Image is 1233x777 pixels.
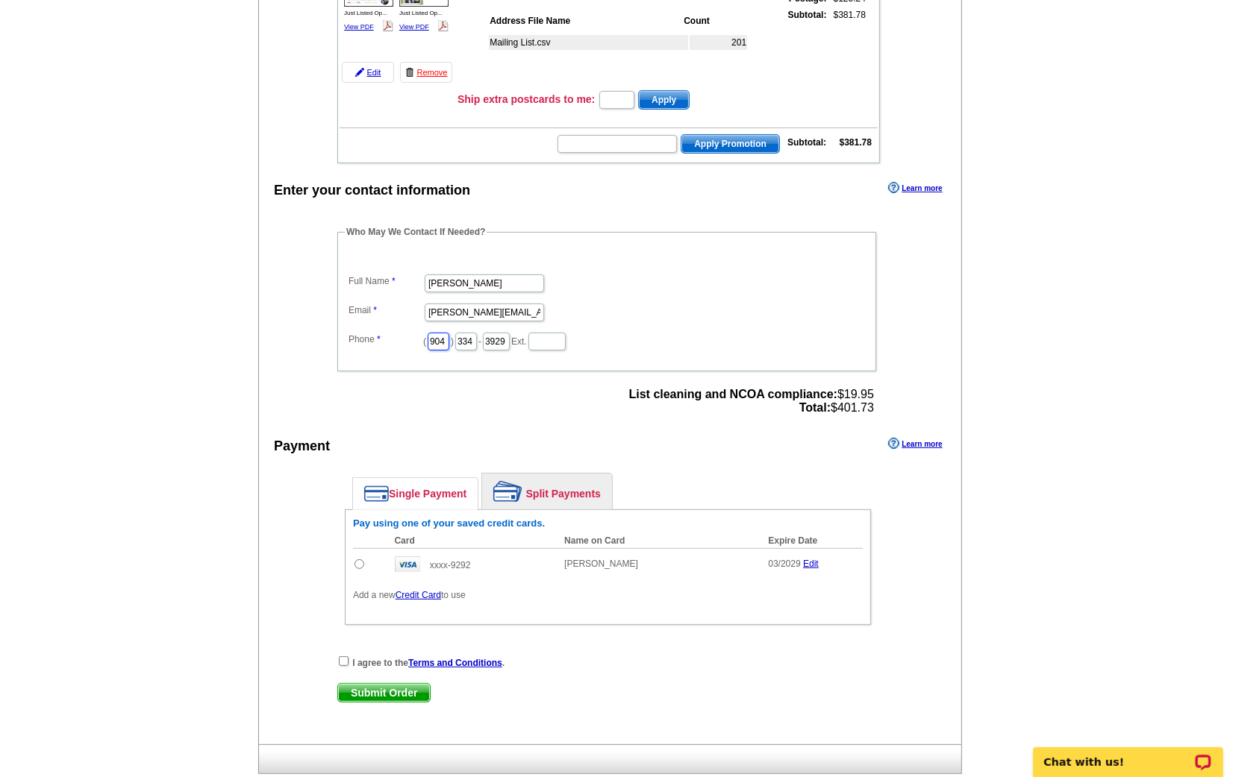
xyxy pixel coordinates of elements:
[1023,730,1233,777] iframe: LiveChat chat widget
[352,658,505,668] strong: I agree to the .
[430,560,471,570] span: xxxx-9292
[638,90,690,110] button: Apply
[396,590,441,600] a: Credit Card
[681,134,780,154] button: Apply Promotion
[399,10,443,16] span: Just Listed Op...
[338,684,430,702] span: Submit Order
[405,68,414,77] img: trashcan-icon.gif
[342,62,394,83] a: Edit
[387,533,558,549] th: Card
[437,20,449,31] img: pdf_logo.png
[888,438,942,450] a: Learn more
[639,91,689,109] span: Apply
[493,481,522,502] img: split-payment.png
[345,329,869,352] dd: ( ) - Ext.
[564,559,638,569] span: [PERSON_NAME]
[489,13,681,28] th: Address File Name
[353,588,863,602] p: Add a new to use
[681,135,779,153] span: Apply Promotion
[345,225,487,239] legend: Who May We Contact If Needed?
[355,68,364,77] img: pencil-icon.gif
[840,137,872,148] strong: $381.78
[489,35,688,50] td: Mailing List.csv
[364,485,389,502] img: single-payment.png
[788,10,827,20] strong: Subtotal:
[482,474,612,509] a: Split Payments
[400,62,452,83] a: Remove
[353,518,863,529] h6: Pay using one of your saved credit cards.
[690,35,747,50] td: 201
[349,303,423,317] label: Email
[557,533,761,549] th: Name on Card
[349,333,423,346] label: Phone
[683,13,747,28] th: Count
[382,20,393,31] img: pdf_logo.png
[629,388,874,415] span: $19.95 $401.73
[629,388,837,400] strong: List cleaning and NCOA compliance:
[344,23,374,31] a: View PDF
[787,137,826,148] strong: Subtotal:
[274,436,330,456] div: Payment
[353,478,478,509] a: Single Payment
[768,559,800,569] span: 03/2029
[888,182,942,194] a: Learn more
[829,7,867,85] td: $381.78
[803,559,819,569] a: Edit
[761,533,863,549] th: Expire Date
[408,658,502,668] a: Terms and Conditions
[349,274,423,288] label: Full Name
[399,23,429,31] a: View PDF
[458,92,595,106] h3: Ship extra postcards to me:
[274,180,470,201] div: Enter your contact information
[799,401,831,414] strong: Total:
[395,556,420,572] img: visa.gif
[344,10,387,16] span: Just Listed Op...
